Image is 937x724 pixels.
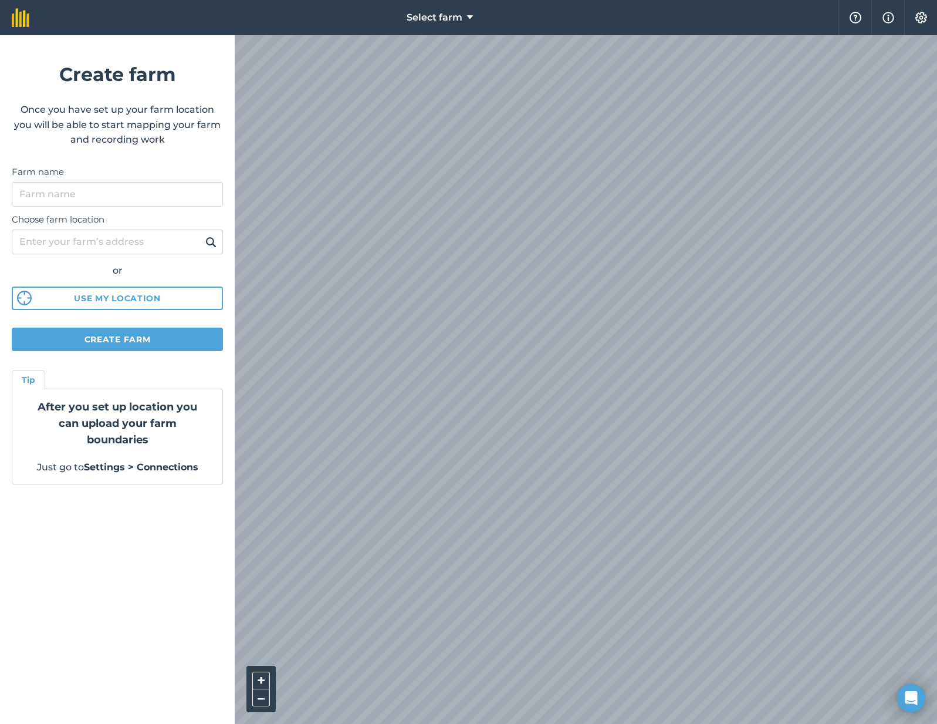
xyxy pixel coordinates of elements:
img: svg%3e [17,291,32,305]
p: Just go to [26,460,208,475]
label: Choose farm location [12,213,223,227]
button: + [252,672,270,689]
p: Once you have set up your farm location you will be able to start mapping your farm and recording... [12,102,223,147]
button: – [252,689,270,706]
strong: Settings > Connections [84,462,198,473]
div: Open Intercom Messenger [897,684,925,712]
input: Farm name [12,182,223,207]
h1: Create farm [12,59,223,89]
span: Select farm [407,11,462,25]
img: A cog icon [914,12,928,23]
div: or [12,263,223,278]
img: A question mark icon [848,12,862,23]
strong: After you set up location you can upload your farm boundaries [38,400,197,446]
button: Use my location [12,287,223,310]
h4: Tip [22,373,35,386]
button: Create farm [12,328,223,351]
input: Enter your farm’s address [12,230,223,254]
img: svg+xml;base64,PHN2ZyB4bWxucz0iaHR0cDovL3d3dy53My5vcmcvMjAwMC9zdmciIHdpZHRoPSIxOSIgaGVpZ2h0PSIyNC... [205,235,217,249]
img: fieldmargin Logo [12,8,29,27]
img: svg+xml;base64,PHN2ZyB4bWxucz0iaHR0cDovL3d3dy53My5vcmcvMjAwMC9zdmciIHdpZHRoPSIxNyIgaGVpZ2h0PSIxNy... [882,11,894,25]
label: Farm name [12,165,223,179]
